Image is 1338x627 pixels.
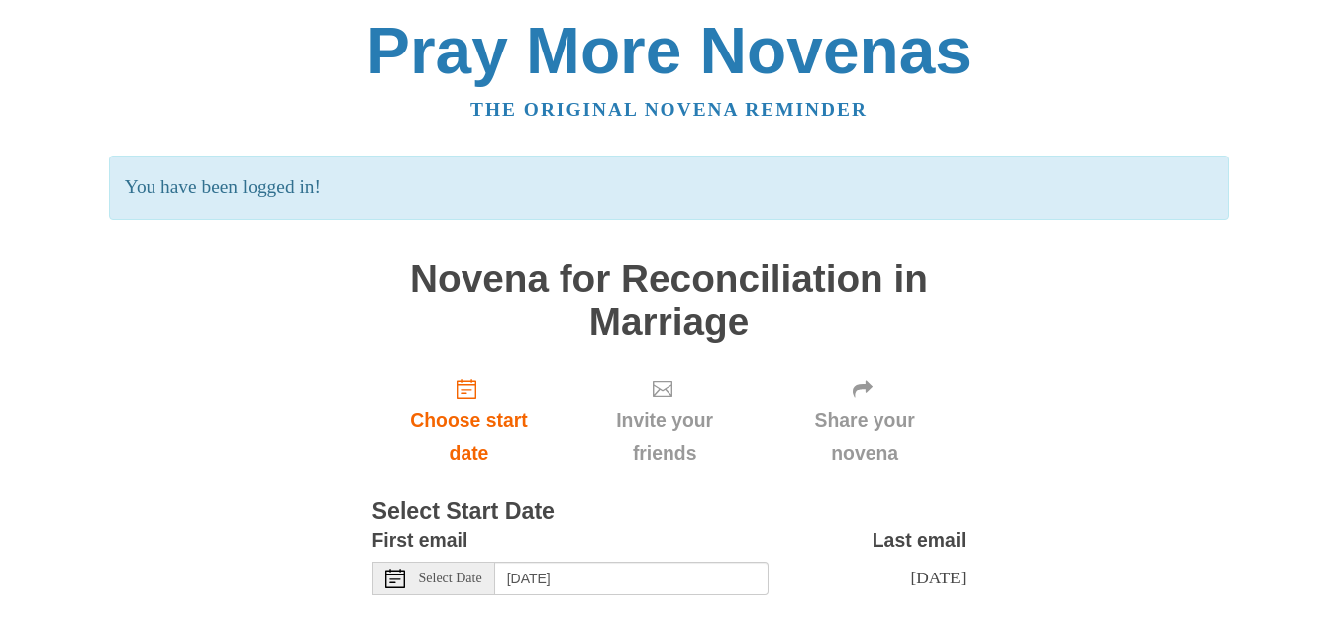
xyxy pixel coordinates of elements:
[372,363,566,480] a: Choose start date
[392,404,547,470] span: Choose start date
[783,404,947,470] span: Share your novena
[366,14,972,87] a: Pray More Novenas
[873,524,967,557] label: Last email
[470,99,868,120] a: The original novena reminder
[372,524,468,557] label: First email
[764,363,967,480] div: Click "Next" to confirm your start date first.
[109,156,1229,220] p: You have been logged in!
[910,568,966,587] span: [DATE]
[585,404,743,470] span: Invite your friends
[566,363,763,480] div: Click "Next" to confirm your start date first.
[372,499,967,525] h3: Select Start Date
[419,572,482,585] span: Select Date
[372,259,967,343] h1: Novena for Reconciliation in Marriage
